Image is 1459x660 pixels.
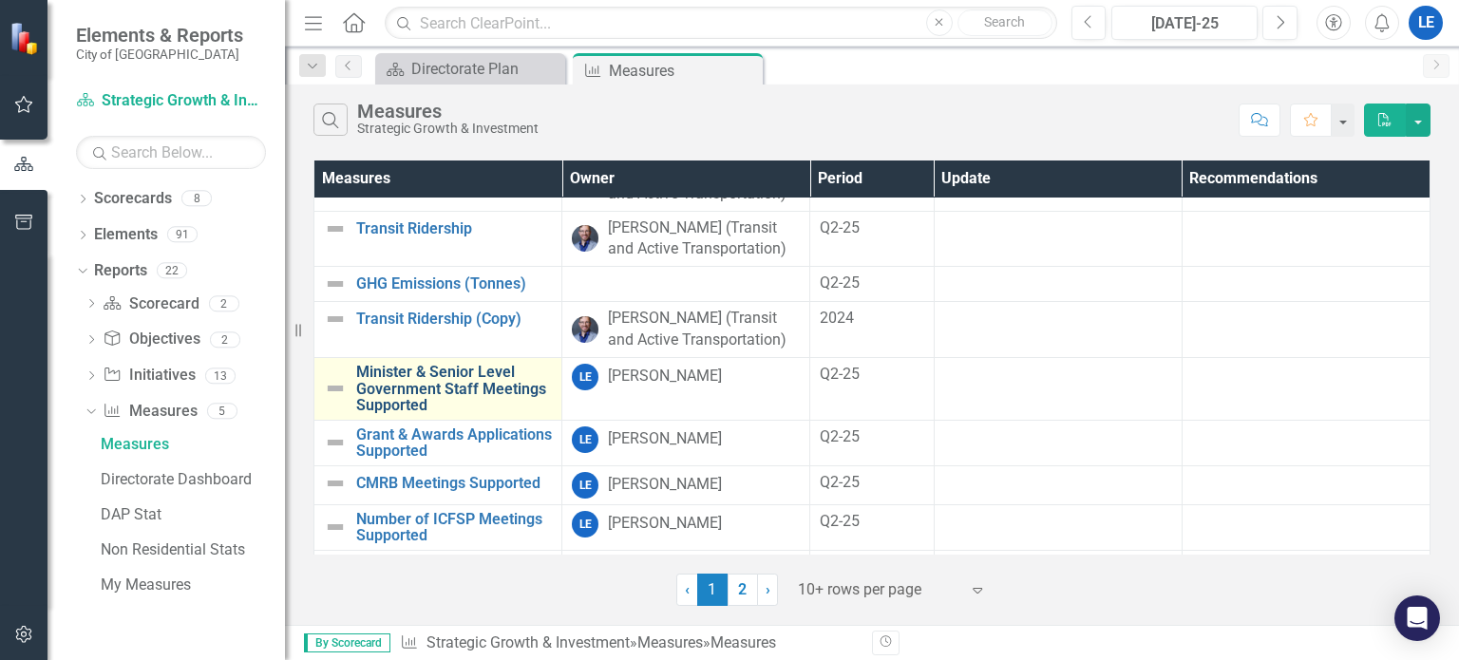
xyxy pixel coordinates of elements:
[314,211,562,267] td: Double-Click to Edit Right Click for Context Menu
[101,471,285,488] div: Directorate Dashboard
[357,101,539,122] div: Measures
[356,511,552,544] a: Number of ICFSP Meetings Supported
[76,47,243,62] small: City of [GEOGRAPHIC_DATA]
[711,633,776,651] div: Measures
[314,420,562,465] td: Double-Click to Edit Right Click for Context Menu
[934,420,1182,465] td: Double-Click to Edit
[356,311,552,328] a: Transit Ridership (Copy)
[324,308,347,330] img: Not Defined
[357,122,539,136] div: Strategic Growth & Investment
[562,267,810,302] td: Double-Click to Edit
[1182,211,1430,267] td: Double-Click to Edit
[101,541,285,558] div: Non Residential Stats
[1182,420,1430,465] td: Double-Click to Edit
[209,295,239,311] div: 2
[820,426,923,448] div: Q2-25
[356,364,552,414] a: Minister & Senior Level Government Staff Meetings Supported
[103,329,199,350] a: Objectives
[820,511,923,533] div: Q2-25
[957,9,1052,36] button: Search
[572,472,598,499] div: LE
[94,188,172,210] a: Scorecards
[380,57,560,81] a: Directorate Plan
[685,580,690,598] span: ‹
[934,551,1182,613] td: Double-Click to Edit
[9,22,43,55] img: ClearPoint Strategy
[96,535,285,565] a: Non Residential Stats
[356,220,552,237] a: Transit Ridership
[572,511,598,537] div: LE
[356,275,552,292] a: GHG Emissions (Tonnes)
[96,500,285,530] a: DAP Stat
[562,357,810,420] td: Double-Click to Edit
[157,262,187,278] div: 22
[1182,267,1430,302] td: Double-Click to Edit
[562,504,810,550] td: Double-Click to Edit
[934,357,1182,420] td: Double-Click to Edit
[205,368,236,384] div: 13
[820,364,923,386] div: Q2-25
[96,570,285,600] a: My Measures
[356,426,552,460] a: Grant & Awards Applications Supported
[608,474,722,496] div: [PERSON_NAME]
[103,293,199,315] a: Scorecard
[426,633,630,651] a: Strategic Growth & Investment
[94,224,158,246] a: Elements
[324,377,347,400] img: Not Defined
[101,436,285,453] div: Measures
[608,366,722,387] div: [PERSON_NAME]
[103,365,195,387] a: Initiatives
[101,576,285,594] div: My Measures
[934,267,1182,302] td: Double-Click to Edit
[608,308,800,351] div: [PERSON_NAME] (Transit and Active Transportation)
[572,225,598,252] img: Chris MacIsaac
[562,420,810,465] td: Double-Click to Edit
[304,633,390,652] span: By Scorecard
[1111,6,1258,40] button: [DATE]-25
[1182,504,1430,550] td: Double-Click to Edit
[76,24,243,47] span: Elements & Reports
[820,308,923,330] div: 2024
[572,364,598,390] div: LE
[1394,595,1440,641] div: Open Intercom Messenger
[609,59,758,83] div: Measures
[411,57,560,81] div: Directorate Plan
[1182,357,1430,420] td: Double-Click to Edit
[314,357,562,420] td: Double-Click to Edit Right Click for Context Menu
[934,302,1182,358] td: Double-Click to Edit
[101,506,285,523] div: DAP Stat
[400,632,858,654] div: » »
[984,14,1025,29] span: Search
[934,465,1182,504] td: Double-Click to Edit
[637,633,703,651] a: Measures
[76,136,266,169] input: Search Below...
[207,404,237,420] div: 5
[608,217,800,261] div: [PERSON_NAME] (Transit and Active Transportation)
[167,227,198,243] div: 91
[324,516,347,538] img: Not Defined
[820,472,923,494] div: Q2-25
[314,465,562,504] td: Double-Click to Edit Right Click for Context Menu
[608,428,722,450] div: [PERSON_NAME]
[1409,6,1443,40] button: LE
[1182,465,1430,504] td: Double-Click to Edit
[562,465,810,504] td: Double-Click to Edit
[324,472,347,495] img: Not Defined
[356,475,552,492] a: CMRB Meetings Supported
[766,580,770,598] span: ›
[314,267,562,302] td: Double-Click to Edit Right Click for Context Menu
[608,513,722,535] div: [PERSON_NAME]
[324,217,347,240] img: Not Defined
[1182,551,1430,613] td: Double-Click to Edit
[1118,12,1251,35] div: [DATE]-25
[314,302,562,358] td: Double-Click to Edit Right Click for Context Menu
[324,431,347,454] img: Not Defined
[562,302,810,358] td: Double-Click to Edit
[324,273,347,295] img: Not Defined
[562,551,810,613] td: Double-Click to Edit
[1182,302,1430,358] td: Double-Click to Edit
[181,191,212,207] div: 8
[697,574,728,606] span: 1
[103,401,197,423] a: Measures
[96,429,285,460] a: Measures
